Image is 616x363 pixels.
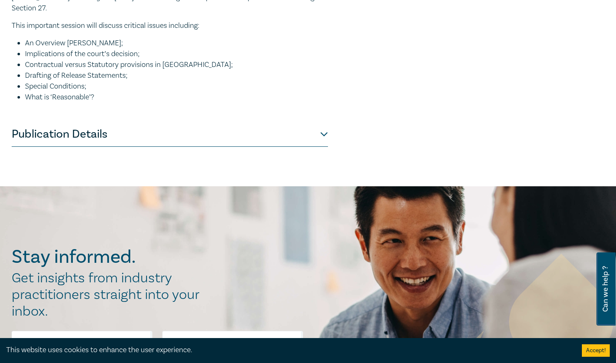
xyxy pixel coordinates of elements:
li: Drafting of Release Statements; [25,70,328,81]
h2: Stay informed. [12,246,208,268]
button: Accept cookies [582,344,610,357]
input: First Name* [12,331,152,351]
li: An Overview [PERSON_NAME]; [25,38,328,49]
span: Can we help ? [601,257,609,321]
li: Contractual versus Statutory provisions in [GEOGRAPHIC_DATA]; [25,59,328,70]
h2: Get insights from industry practitioners straight into your inbox. [12,270,208,320]
li: Implications of the court’s decision; [25,49,328,59]
div: This website uses cookies to enhance the user experience. [6,345,569,356]
input: Last Name* [162,331,303,351]
li: What is ‘Reasonable’? [25,92,328,103]
li: Special Conditions; [25,81,328,92]
button: Publication Details [12,122,328,147]
p: This important session will discuss critical issues including: [12,20,328,31]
